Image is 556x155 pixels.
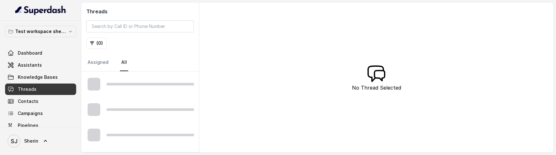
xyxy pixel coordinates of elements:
p: No Thread Selected [352,84,401,91]
a: Dashboard [5,47,76,59]
a: Threads [5,84,76,95]
h2: Threads [86,8,194,15]
a: Knowledge Bases [5,71,76,83]
a: Sherin [5,132,76,150]
button: Test workspace sherin - limits of workspace naming [5,26,76,37]
a: Contacts [5,96,76,107]
input: Search by Call ID or Phone Number [86,20,194,32]
p: Test workspace sherin - limits of workspace naming [15,28,66,35]
a: Assistants [5,59,76,71]
img: light.svg [15,5,66,15]
a: All [120,54,128,71]
button: (0) [86,37,107,49]
nav: Tabs [86,54,194,71]
a: Pipelines [5,120,76,131]
a: Campaigns [5,108,76,119]
a: Assigned [86,54,110,71]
